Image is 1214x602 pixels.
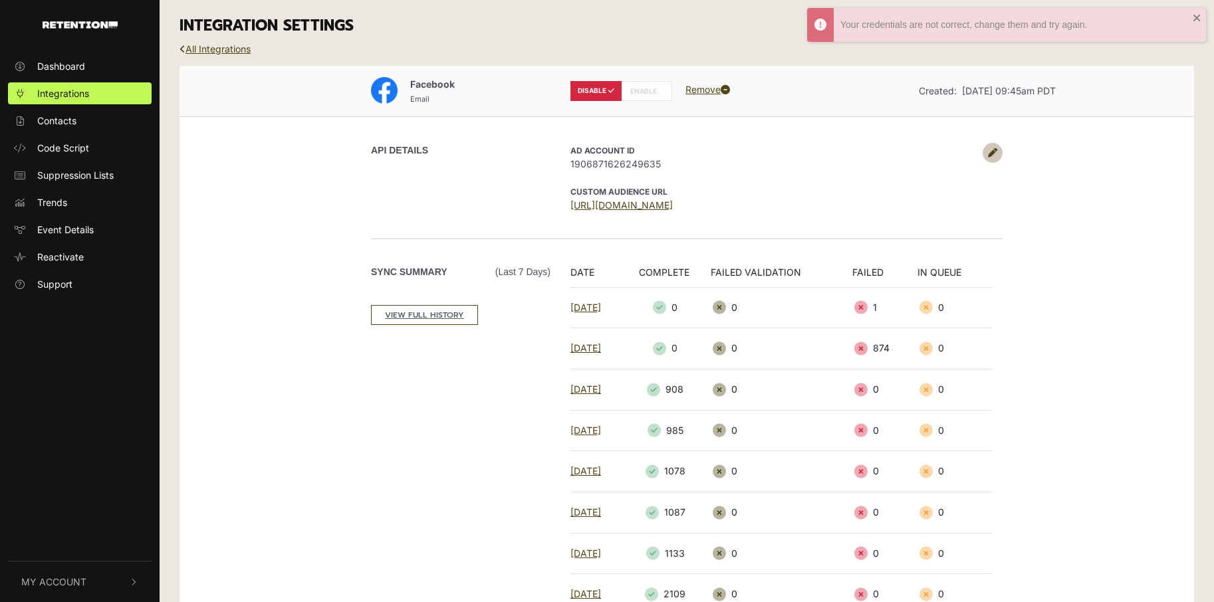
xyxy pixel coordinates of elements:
[8,110,152,132] a: Contacts
[570,265,626,288] th: DATE
[711,533,853,574] td: 0
[570,81,622,101] label: DISABLE
[180,43,251,54] a: All Integrations
[626,287,711,328] td: 0
[917,328,993,369] td: 0
[711,451,853,492] td: 0
[917,533,993,574] td: 0
[711,369,853,410] td: 0
[570,506,601,518] a: [DATE]
[917,451,993,492] td: 0
[37,277,72,291] span: Support
[570,588,601,599] a: [DATE]
[570,157,976,171] span: 1906871626249635
[37,86,89,100] span: Integrations
[570,302,601,313] a: [DATE]
[43,21,118,29] img: Retention.com
[371,305,478,325] a: VIEW FULL HISTORY
[626,533,711,574] td: 1133
[626,265,711,288] th: COMPLETE
[8,273,152,295] a: Support
[570,342,601,353] a: [DATE]
[37,195,67,209] span: Trends
[8,164,152,186] a: Suppression Lists
[626,410,711,451] td: 985
[711,410,853,451] td: 0
[852,410,917,451] td: 0
[852,287,917,328] td: 1
[626,328,711,369] td: 0
[570,199,673,211] a: [URL][DOMAIN_NAME]
[570,548,601,559] a: [DATE]
[917,410,993,451] td: 0
[852,492,917,533] td: 0
[711,492,853,533] td: 0
[917,492,993,533] td: 0
[37,59,85,73] span: Dashboard
[570,465,601,476] a: [DATE]
[711,328,853,369] td: 0
[919,85,957,96] span: Created:
[852,533,917,574] td: 0
[8,55,152,77] a: Dashboard
[371,77,398,104] img: Facebook
[852,451,917,492] td: 0
[410,94,429,104] small: Email
[685,84,730,95] a: Remove
[8,219,152,241] a: Event Details
[37,223,94,237] span: Event Details
[626,492,711,533] td: 1087
[37,114,76,128] span: Contacts
[570,383,601,395] a: [DATE]
[37,141,89,155] span: Code Script
[371,265,550,279] label: Sync Summary
[37,250,84,264] span: Reactivate
[180,17,1194,35] h3: INTEGRATION SETTINGS
[570,146,635,155] strong: AD Account ID
[8,137,152,159] a: Code Script
[8,246,152,268] a: Reactivate
[626,369,711,410] td: 908
[410,78,455,90] span: Facebook
[8,561,152,602] button: My Account
[621,81,672,101] label: ENABLE
[8,191,152,213] a: Trends
[852,265,917,288] th: FAILED
[917,369,993,410] td: 0
[840,18,1193,32] div: Your credentials are not correct, change them and try again.
[711,265,853,288] th: FAILED VALIDATION
[495,265,550,279] span: (Last 7 days)
[852,328,917,369] td: 874
[371,144,428,157] label: API DETAILS
[917,265,993,288] th: IN QUEUE
[37,168,114,182] span: Suppression Lists
[8,82,152,104] a: Integrations
[21,575,86,589] span: My Account
[570,187,668,197] strong: CUSTOM AUDIENCE URL
[917,287,993,328] td: 0
[962,85,1056,96] span: [DATE] 09:45am PDT
[570,425,601,436] a: [DATE]
[626,451,711,492] td: 1078
[852,369,917,410] td: 0
[711,287,853,328] td: 0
